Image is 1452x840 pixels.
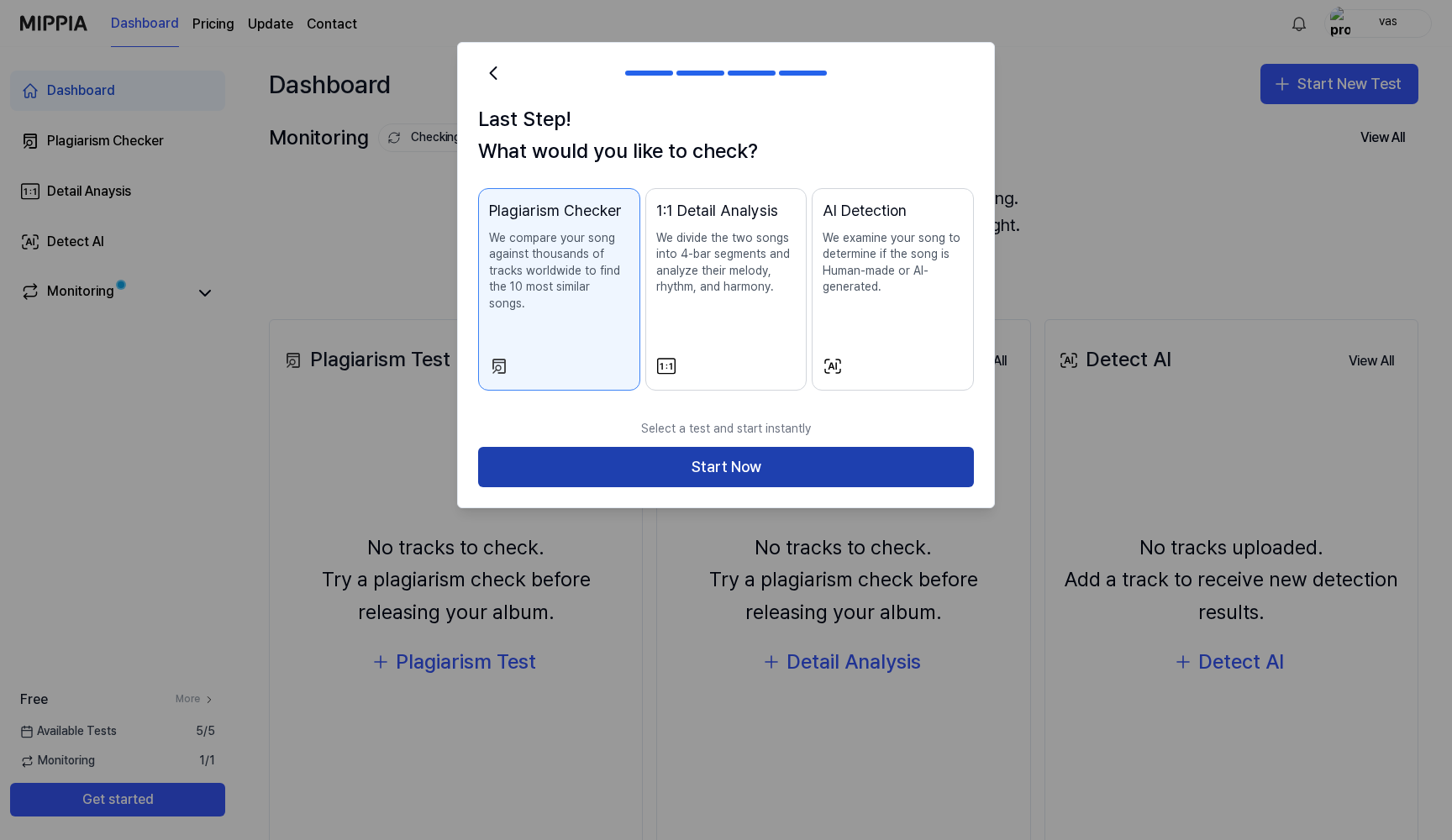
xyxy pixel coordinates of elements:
[823,230,963,296] p: We examine your song to determine if the song is Human-made or AI-generated.
[478,447,974,487] button: Start Now
[645,188,808,391] button: 1:1 Detail AnalysisWe divide the two songs into 4-bar segments and analyze their melody, rhythm, ...
[656,230,797,296] p: We divide the two songs into 4-bar segments and analyze their melody, rhythm, and harmony.
[656,199,797,223] div: 1:1 Detail Analysis
[478,411,974,448] p: Select a test and start instantly
[823,199,963,223] div: AI Detection
[478,103,974,168] h1: Last Step! What would you like to check?
[812,188,974,391] button: AI DetectionWe examine your song to determine if the song is Human-made or AI-generated.
[478,188,640,391] button: Plagiarism CheckerWe compare your song against thousands of tracks worldwide to find the 10 most ...
[489,230,629,312] p: We compare your song against thousands of tracks worldwide to find the 10 most similar songs.
[489,199,629,223] div: Plagiarism Checker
